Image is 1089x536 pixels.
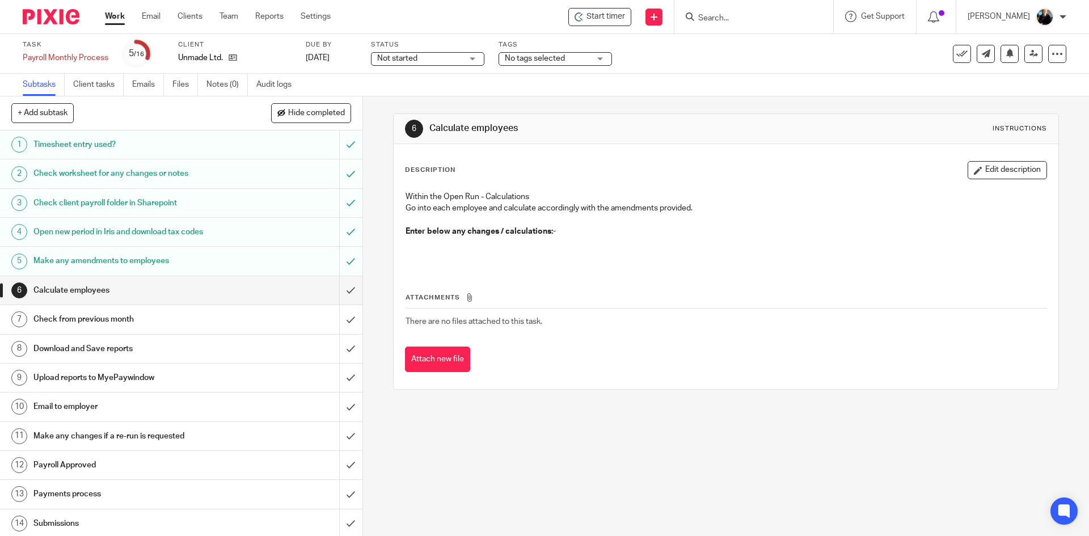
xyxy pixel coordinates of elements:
span: No tags selected [505,54,565,62]
button: + Add subtask [11,103,74,123]
a: Work [105,11,125,22]
span: Attachments [406,294,460,301]
span: Start timer [586,11,625,23]
img: Pixie [23,9,79,24]
div: Payroll Monthly Process [23,52,108,64]
div: 13 [11,486,27,502]
div: 5 [11,254,27,269]
h1: Calculate employees [33,282,230,299]
div: 3 [11,195,27,211]
span: [DATE] [306,54,330,62]
p: Description [405,166,455,175]
div: 9 [11,370,27,386]
label: Due by [306,40,357,49]
p: Within the Open Run - Calculations [406,191,1046,202]
button: Edit description [968,161,1047,179]
h1: Check worksheet for any changes or notes [33,165,230,182]
a: Subtasks [23,74,65,96]
h1: Calculate employees [429,123,750,134]
a: Email [142,11,161,22]
p: [PERSON_NAME] [968,11,1030,22]
a: Reports [255,11,284,22]
label: Status [371,40,484,49]
h1: Check from previous month [33,311,230,328]
button: Attach new file [405,347,470,372]
h1: Make any changes if a re-run is requested [33,428,230,445]
label: Tags [499,40,612,49]
a: Audit logs [256,74,300,96]
h1: Timesheet entry used? [33,136,230,153]
div: 10 [11,399,27,415]
div: 1 [11,137,27,153]
div: Instructions [993,124,1047,133]
span: Not started [377,54,417,62]
h1: Check client payroll folder in Sharepoint [33,195,230,212]
h1: Email to employer [33,398,230,415]
span: Hide completed [288,109,345,118]
a: Team [220,11,238,22]
button: Hide completed [271,103,351,123]
div: 7 [11,311,27,327]
h1: Open new period in Iris and download tax codes [33,223,230,240]
h1: Submissions [33,515,230,532]
a: Files [172,74,198,96]
label: Client [178,40,292,49]
a: Emails [132,74,164,96]
input: Search [697,14,799,24]
h1: Payroll Approved [33,457,230,474]
p: Go into each employee and calculate accordingly with the amendments provided. [406,202,1046,214]
label: Task [23,40,108,49]
div: Unmade Ltd. - Payroll Monthly Process [568,8,631,26]
div: 11 [11,428,27,444]
div: 5 [129,47,144,60]
span: Get Support [861,12,905,20]
h1: Download and Save reports [33,340,230,357]
span: There are no files attached to this task. [406,318,542,326]
a: Notes (0) [206,74,248,96]
div: 4 [11,224,27,240]
a: Client tasks [73,74,124,96]
h1: Upload reports to MyePaywindow [33,369,230,386]
a: Clients [178,11,202,22]
div: 2 [11,166,27,182]
div: 6 [11,282,27,298]
h1: Payments process [33,486,230,503]
div: 8 [11,341,27,357]
h1: Make any amendments to employees [33,252,230,269]
img: nicky-partington.jpg [1036,8,1054,26]
div: 14 [11,516,27,531]
strong: Enter below any changes / calculations:- [406,227,556,235]
p: Unmade Ltd. [178,52,223,64]
a: Settings [301,11,331,22]
div: 12 [11,457,27,473]
small: /16 [134,51,144,57]
div: 6 [405,120,423,138]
